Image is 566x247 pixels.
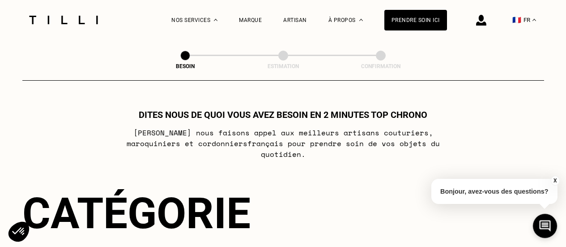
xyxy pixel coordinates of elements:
[359,19,363,21] img: Menu déroulant à propos
[476,15,486,26] img: icône connexion
[214,19,217,21] img: Menu déroulant
[239,17,262,23] a: Marque
[283,17,307,23] a: Artisan
[22,188,544,238] div: Catégorie
[139,109,427,120] h1: Dites nous de quoi vous avez besoin en 2 minutes top chrono
[532,19,536,21] img: menu déroulant
[512,16,521,24] span: 🇫🇷
[431,179,557,204] p: Bonjour, avez-vous des questions?
[384,10,447,30] a: Prendre soin ici
[26,16,101,24] img: Logo du service de couturière Tilli
[550,176,559,186] button: X
[336,63,426,69] div: Confirmation
[238,63,328,69] div: Estimation
[106,127,460,160] p: [PERSON_NAME] nous faisons appel aux meilleurs artisans couturiers , maroquiniers et cordonniers ...
[140,63,230,69] div: Besoin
